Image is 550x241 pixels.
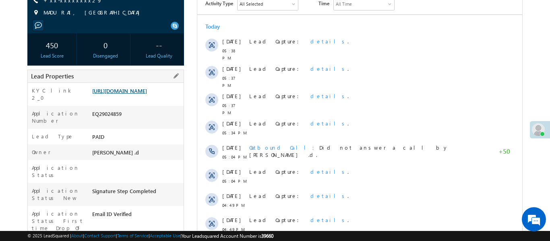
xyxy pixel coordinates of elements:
span: 05:37 PM [25,83,49,97]
span: details [113,177,150,183]
div: -- [136,37,182,52]
span: Lead Capture: [52,128,107,135]
span: 05:34 PM [25,138,49,145]
span: [PERSON_NAME] .d [92,149,139,156]
div: Lead Quality [136,52,182,60]
label: Application Status New [32,187,84,202]
a: [URL][DOMAIN_NAME] [92,87,147,94]
div: All Time [139,9,155,16]
span: details [113,74,150,80]
span: Activity Type [8,6,36,18]
span: [DATE] [25,128,43,136]
div: PAID [90,133,184,144]
div: . [52,46,289,54]
div: . [52,128,289,136]
div: Disengaged [83,52,128,60]
label: Application Status First time Drop Off [32,210,84,239]
label: Application Number [32,110,84,124]
span: Lead Capture: [52,177,107,183]
span: Outbound Call [52,152,122,159]
span: [DATE] [25,74,43,81]
a: Contact Support [84,233,116,238]
div: 450 [29,37,74,52]
span: [DATE] [25,201,43,208]
a: About [71,233,83,238]
span: 04:49 PM [25,210,49,217]
span: 05:04 PM [25,162,49,169]
span: 05:37 PM [25,110,49,125]
span: Your Leadsquared Account Number is [182,233,273,239]
div: All Selected [40,6,101,19]
div: . [52,101,289,108]
span: Time [121,6,132,18]
label: KYC link 2_0 [32,87,84,101]
div: Email ID Verified [90,210,184,221]
span: [DATE] [25,225,43,232]
div: 0 [83,37,128,52]
span: Lead Capture: [52,225,107,232]
div: Lead Score [29,52,74,60]
label: Application Status [32,164,84,179]
span: +50 [301,156,313,166]
div: Signature Step Completed [90,187,184,198]
div: . [52,177,289,184]
span: details [113,101,150,108]
span: 05:38 PM [25,56,49,70]
span: Lead Capture: [52,74,107,80]
div: Today [8,31,34,39]
div: All Selected [42,9,66,16]
div: EQ29024859 [90,110,184,121]
span: details [113,201,150,208]
span: details [113,46,150,53]
span: 39660 [261,233,273,239]
span: [DATE] [25,101,43,108]
span: [DATE] [25,152,43,160]
span: Lead Properties [31,72,74,80]
a: Terms of Service [117,233,149,238]
label: Owner [32,148,51,156]
span: Did not answer a call by [PERSON_NAME] .d. [52,152,251,167]
span: Lead Capture: [52,101,107,108]
span: details [113,128,150,135]
span: details [113,225,150,232]
span: [DATE] [25,177,43,184]
div: . [52,225,289,232]
div: . [52,201,289,208]
a: Acceptable Use [150,233,180,238]
span: © 2025 LeadSquared | | | | | [27,232,273,240]
span: Lead Capture: [52,46,107,53]
label: Lead Type [32,133,74,140]
span: Lead Capture: [52,201,107,208]
span: [DATE] [25,46,43,54]
span: MADURAI, [GEOGRAPHIC_DATA] [43,9,144,17]
span: 05:04 PM [25,186,49,193]
div: . [52,74,289,81]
